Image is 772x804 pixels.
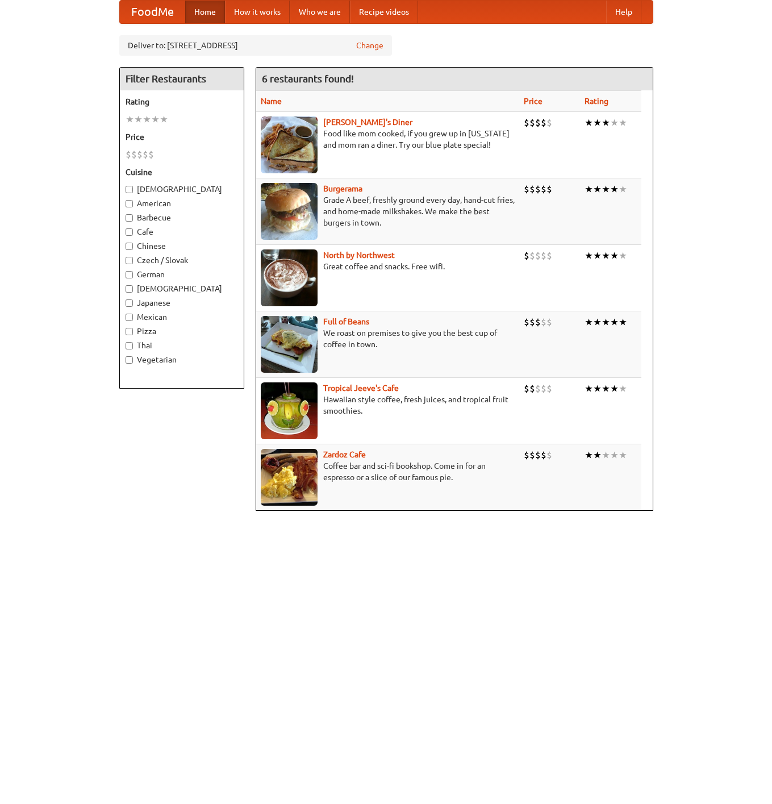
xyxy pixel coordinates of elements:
[261,183,318,240] img: burgerama.jpg
[535,116,541,129] li: $
[535,249,541,262] li: $
[126,314,133,321] input: Mexican
[535,382,541,395] li: $
[585,449,593,461] li: ★
[350,1,418,23] a: Recipe videos
[261,128,515,151] p: Food like mom cooked, if you grew up in [US_STATE] and mom ran a diner. Try our blue plate special!
[524,449,529,461] li: $
[126,226,238,238] label: Cafe
[126,299,133,307] input: Japanese
[535,449,541,461] li: $
[225,1,290,23] a: How it works
[524,382,529,395] li: $
[546,316,552,328] li: $
[143,148,148,161] li: $
[126,148,131,161] li: $
[602,116,610,129] li: ★
[126,297,238,309] label: Japanese
[126,326,238,337] label: Pizza
[585,183,593,195] li: ★
[126,356,133,364] input: Vegetarian
[535,316,541,328] li: $
[126,184,238,195] label: [DEMOGRAPHIC_DATA]
[602,382,610,395] li: ★
[529,316,535,328] li: $
[126,243,133,250] input: Chinese
[126,257,133,264] input: Czech / Slovak
[290,1,350,23] a: Who we are
[529,116,535,129] li: $
[261,97,282,106] a: Name
[585,249,593,262] li: ★
[261,261,515,272] p: Great coffee and snacks. Free wifi.
[541,116,546,129] li: $
[126,96,238,107] h5: Rating
[610,249,619,262] li: ★
[323,384,399,393] a: Tropical Jeeve's Cafe
[593,382,602,395] li: ★
[261,249,318,306] img: north.jpg
[593,316,602,328] li: ★
[131,148,137,161] li: $
[529,249,535,262] li: $
[546,249,552,262] li: $
[529,382,535,395] li: $
[126,131,238,143] h5: Price
[524,249,529,262] li: $
[546,183,552,195] li: $
[323,317,369,326] b: Full of Beans
[126,342,133,349] input: Thai
[148,148,154,161] li: $
[602,249,610,262] li: ★
[126,212,238,223] label: Barbecue
[261,327,515,350] p: We roast on premises to give you the best cup of coffee in town.
[356,40,383,51] a: Change
[126,228,133,236] input: Cafe
[126,354,238,365] label: Vegetarian
[524,183,529,195] li: $
[126,240,238,252] label: Chinese
[535,183,541,195] li: $
[546,382,552,395] li: $
[529,183,535,195] li: $
[126,328,133,335] input: Pizza
[261,394,515,416] p: Hawaiian style coffee, fresh juices, and tropical fruit smoothies.
[261,316,318,373] img: beans.jpg
[126,113,134,126] li: ★
[593,116,602,129] li: ★
[602,183,610,195] li: ★
[120,1,185,23] a: FoodMe
[126,283,238,294] label: [DEMOGRAPHIC_DATA]
[619,183,627,195] li: ★
[619,316,627,328] li: ★
[541,249,546,262] li: $
[593,249,602,262] li: ★
[619,249,627,262] li: ★
[541,316,546,328] li: $
[610,449,619,461] li: ★
[602,316,610,328] li: ★
[546,116,552,129] li: $
[261,194,515,228] p: Grade A beef, freshly ground every day, hand-cut fries, and home-made milkshakes. We make the bes...
[151,113,160,126] li: ★
[585,97,608,106] a: Rating
[261,460,515,483] p: Coffee bar and sci-fi bookshop. Come in for an espresso or a slice of our famous pie.
[323,118,412,127] a: [PERSON_NAME]'s Diner
[524,316,529,328] li: $
[262,73,354,84] ng-pluralize: 6 restaurants found!
[323,184,362,193] a: Burgerama
[160,113,168,126] li: ★
[610,183,619,195] li: ★
[126,214,133,222] input: Barbecue
[126,255,238,266] label: Czech / Slovak
[585,316,593,328] li: ★
[323,450,366,459] b: Zardoz Cafe
[261,116,318,173] img: sallys.jpg
[323,251,395,260] a: North by Northwest
[593,449,602,461] li: ★
[524,116,529,129] li: $
[524,97,543,106] a: Price
[261,382,318,439] img: jeeves.jpg
[541,183,546,195] li: $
